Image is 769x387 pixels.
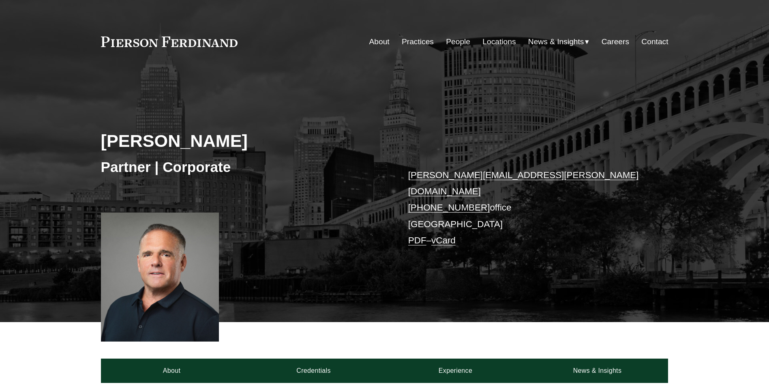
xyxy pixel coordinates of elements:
[402,34,434,49] a: Practices
[408,235,426,245] a: PDF
[641,34,668,49] a: Contact
[243,359,385,383] a: Credentials
[101,359,243,383] a: About
[446,34,470,49] a: People
[526,359,668,383] a: News & Insights
[408,202,490,213] a: [PHONE_NUMBER]
[482,34,516,49] a: Locations
[528,35,584,49] span: News & Insights
[101,130,385,151] h2: [PERSON_NAME]
[385,359,527,383] a: Experience
[101,158,385,176] h3: Partner | Corporate
[602,34,629,49] a: Careers
[528,34,589,49] a: folder dropdown
[369,34,390,49] a: About
[431,235,456,245] a: vCard
[408,167,645,249] p: office [GEOGRAPHIC_DATA] –
[408,170,639,196] a: [PERSON_NAME][EMAIL_ADDRESS][PERSON_NAME][DOMAIN_NAME]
